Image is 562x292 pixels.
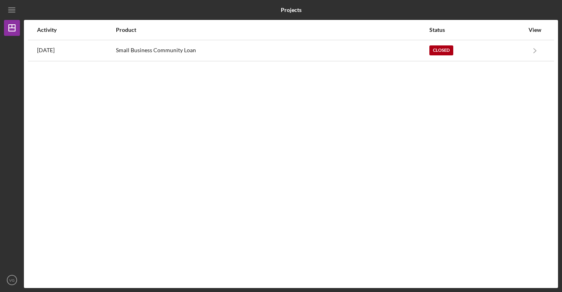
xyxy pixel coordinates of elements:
[4,272,20,288] button: VG
[281,7,302,13] b: Projects
[37,47,55,53] time: 2024-03-20 02:56
[525,27,545,33] div: View
[429,45,453,55] div: Closed
[116,41,429,61] div: Small Business Community Loan
[37,27,115,33] div: Activity
[9,278,15,282] text: VG
[116,27,429,33] div: Product
[429,27,524,33] div: Status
